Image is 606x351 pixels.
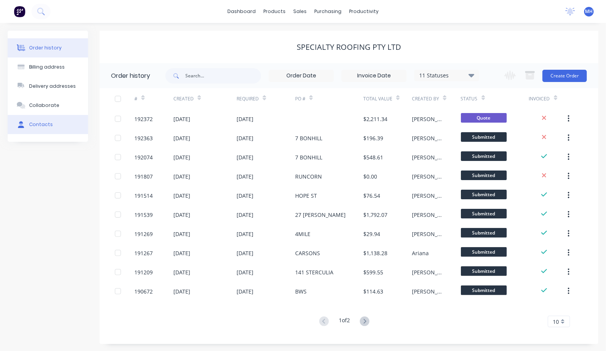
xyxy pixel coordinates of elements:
[237,115,253,123] div: [DATE]
[412,153,445,161] div: [PERSON_NAME]
[173,211,190,219] div: [DATE]
[173,153,190,161] div: [DATE]
[345,6,382,17] div: productivity
[461,228,507,238] span: Submitted
[412,249,429,257] div: Ariana
[295,95,305,102] div: PO #
[269,70,333,82] input: Order Date
[461,190,507,199] span: Submitted
[134,153,153,161] div: 192074
[134,249,153,257] div: 191267
[134,88,173,109] div: #
[237,88,295,109] div: Required
[412,211,445,219] div: [PERSON_NAME]
[134,268,153,276] div: 191209
[134,115,153,123] div: 192372
[237,95,259,102] div: Required
[339,316,350,327] div: 1 of 2
[461,266,507,276] span: Submitted
[412,88,461,109] div: Created By
[585,8,593,15] span: MH
[295,172,322,180] div: RUNCORN
[461,247,507,257] span: Submitted
[461,113,507,123] span: Quote
[363,211,387,219] div: $1,792.07
[134,287,153,295] div: 190672
[8,57,88,77] button: Billing address
[295,192,317,200] div: HOPE ST
[412,268,445,276] div: [PERSON_NAME]
[412,134,445,142] div: [PERSON_NAME]
[173,88,237,109] div: Created
[173,268,190,276] div: [DATE]
[461,132,507,142] span: Submitted
[363,268,383,276] div: $599.55
[412,115,445,123] div: [PERSON_NAME]
[461,88,529,109] div: Status
[173,287,190,295] div: [DATE]
[237,153,253,161] div: [DATE]
[363,249,387,257] div: $1,138.28
[553,318,559,326] span: 10
[237,134,253,142] div: [DATE]
[260,6,289,17] div: products
[237,230,253,238] div: [DATE]
[173,230,190,238] div: [DATE]
[173,115,190,123] div: [DATE]
[461,209,507,218] span: Submitted
[363,88,412,109] div: Total Value
[363,172,377,180] div: $0.00
[295,134,322,142] div: 7 BONHILL
[363,95,392,102] div: Total Value
[224,6,260,17] a: dashboard
[461,95,478,102] div: Status
[461,171,507,180] span: Submitted
[412,172,445,180] div: [PERSON_NAME]
[29,102,59,109] div: Collaborate
[295,211,346,219] div: 27 [PERSON_NAME]
[134,192,153,200] div: 191514
[8,96,88,115] button: Collaborate
[29,83,76,90] div: Delivery addresses
[29,44,62,51] div: Order history
[173,172,190,180] div: [DATE]
[237,268,253,276] div: [DATE]
[295,268,333,276] div: 141 STERCULIA
[134,172,153,180] div: 191807
[542,70,587,82] button: Create Order
[173,249,190,257] div: [DATE]
[363,115,387,123] div: $2,211.34
[342,70,406,82] input: Invoice Date
[529,95,550,102] div: Invoiced
[111,71,150,80] div: Order history
[237,192,253,200] div: [DATE]
[529,88,568,109] div: Invoiced
[185,68,261,84] input: Search...
[363,153,383,161] div: $548.61
[295,230,310,238] div: 4MILE
[173,95,194,102] div: Created
[289,6,310,17] div: sales
[295,153,322,161] div: 7 BONHILL
[310,6,345,17] div: purchasing
[412,230,445,238] div: [PERSON_NAME]
[237,287,253,295] div: [DATE]
[8,38,88,57] button: Order history
[412,192,445,200] div: [PERSON_NAME]
[237,249,253,257] div: [DATE]
[237,172,253,180] div: [DATE]
[29,64,65,71] div: Billing address
[8,115,88,134] button: Contacts
[295,88,363,109] div: PO #
[461,285,507,295] span: Submitted
[173,134,190,142] div: [DATE]
[134,134,153,142] div: 192363
[297,43,401,52] div: Specialty Roofing Pty Ltd
[295,249,320,257] div: CARSONS
[363,192,380,200] div: $76.54
[173,192,190,200] div: [DATE]
[29,121,53,128] div: Contacts
[8,77,88,96] button: Delivery addresses
[295,287,307,295] div: BWS
[363,134,383,142] div: $196.39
